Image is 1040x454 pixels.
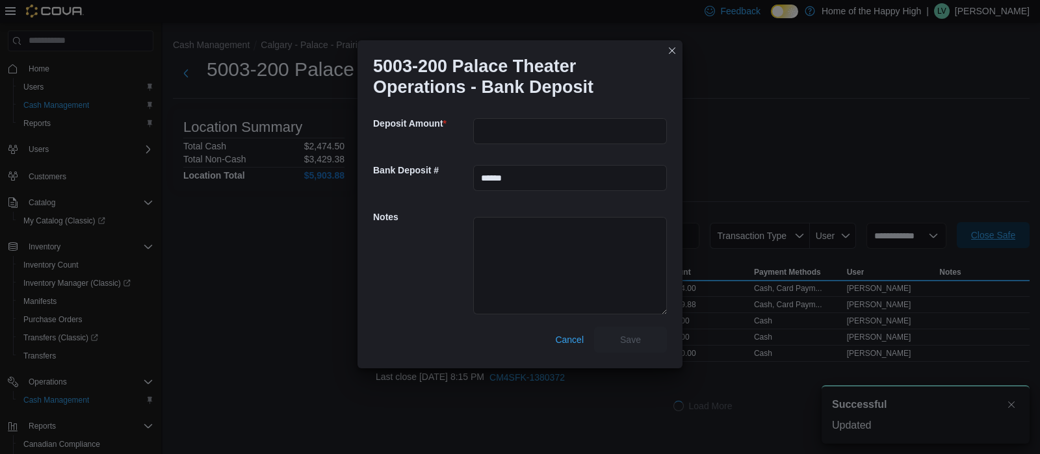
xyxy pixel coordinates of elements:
h1: 5003-200 Palace Theater Operations - Bank Deposit [373,56,656,97]
button: Save [594,327,667,353]
button: Closes this modal window [664,43,680,58]
h5: Bank Deposit # [373,157,471,183]
button: Cancel [550,327,589,353]
span: Save [620,333,641,346]
h5: Deposit Amount [373,110,471,136]
span: Cancel [555,333,584,346]
h5: Notes [373,204,471,230]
